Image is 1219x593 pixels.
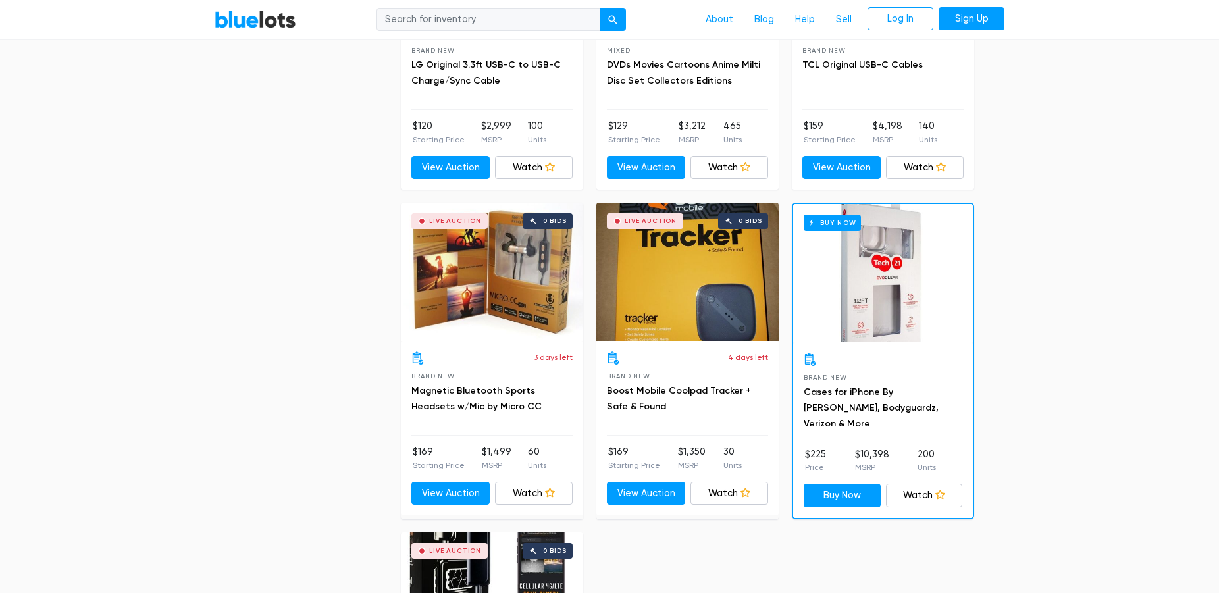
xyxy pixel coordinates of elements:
[401,203,583,341] a: Live Auction 0 bids
[411,59,561,86] a: LG Original 3.3ft USB-C to USB-C Charge/Sync Cable
[805,448,826,474] li: $225
[739,218,762,224] div: 0 bids
[855,461,889,473] p: MSRP
[215,10,296,29] a: BlueLots
[886,484,963,507] a: Watch
[868,7,933,31] a: Log In
[804,215,861,231] h6: Buy Now
[528,445,546,471] li: 60
[873,134,902,145] p: MSRP
[528,119,546,145] li: 100
[690,156,769,180] a: Watch
[804,484,881,507] a: Buy Now
[919,134,937,145] p: Units
[723,119,742,145] li: 465
[804,386,939,429] a: Cases for iPhone By [PERSON_NAME], Bodyguardz, Verizon & More
[495,482,573,505] a: Watch
[678,459,706,471] p: MSRP
[918,461,936,473] p: Units
[608,119,660,145] li: $129
[802,156,881,180] a: View Auction
[607,373,650,380] span: Brand New
[543,218,567,224] div: 0 bids
[528,134,546,145] p: Units
[596,203,779,341] a: Live Auction 0 bids
[608,134,660,145] p: Starting Price
[608,459,660,471] p: Starting Price
[481,119,511,145] li: $2,999
[413,445,465,471] li: $169
[608,445,660,471] li: $169
[376,8,600,32] input: Search for inventory
[679,134,706,145] p: MSRP
[482,445,511,471] li: $1,499
[793,204,973,342] a: Buy Now
[411,482,490,505] a: View Auction
[625,218,677,224] div: Live Auction
[607,47,630,54] span: Mixed
[804,134,856,145] p: Starting Price
[482,459,511,471] p: MSRP
[679,119,706,145] li: $3,212
[413,134,465,145] p: Starting Price
[413,459,465,471] p: Starting Price
[413,119,465,145] li: $120
[918,448,936,474] li: 200
[607,385,751,412] a: Boost Mobile Coolpad Tracker + Safe & Found
[481,134,511,145] p: MSRP
[411,47,454,54] span: Brand New
[607,482,685,505] a: View Auction
[695,7,744,32] a: About
[411,385,542,412] a: Magnetic Bluetooth Sports Headsets w/Mic by Micro CC
[802,59,923,70] a: TCL Original USB-C Cables
[785,7,825,32] a: Help
[825,7,862,32] a: Sell
[723,134,742,145] p: Units
[690,482,769,505] a: Watch
[411,156,490,180] a: View Auction
[805,461,826,473] p: Price
[429,548,481,554] div: Live Auction
[723,445,742,471] li: 30
[411,373,454,380] span: Brand New
[495,156,573,180] a: Watch
[728,351,768,363] p: 4 days left
[429,218,481,224] div: Live Auction
[678,445,706,471] li: $1,350
[543,548,567,554] div: 0 bids
[855,448,889,474] li: $10,398
[723,459,742,471] p: Units
[804,119,856,145] li: $159
[873,119,902,145] li: $4,198
[607,59,760,86] a: DVDs Movies Cartoons Anime Milti Disc Set Collectors Editions
[919,119,937,145] li: 140
[886,156,964,180] a: Watch
[802,47,845,54] span: Brand New
[528,459,546,471] p: Units
[534,351,573,363] p: 3 days left
[939,7,1004,31] a: Sign Up
[744,7,785,32] a: Blog
[804,374,846,381] span: Brand New
[607,156,685,180] a: View Auction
